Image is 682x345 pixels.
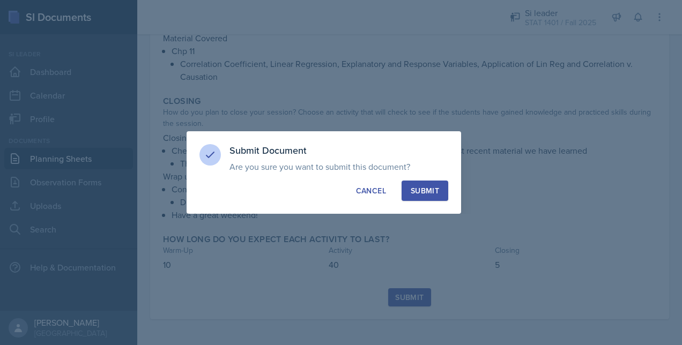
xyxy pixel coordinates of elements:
button: Submit [402,181,448,201]
div: Submit [411,185,439,196]
div: Cancel [356,185,386,196]
button: Cancel [347,181,395,201]
p: Are you sure you want to submit this document? [229,161,448,172]
h3: Submit Document [229,144,448,157]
